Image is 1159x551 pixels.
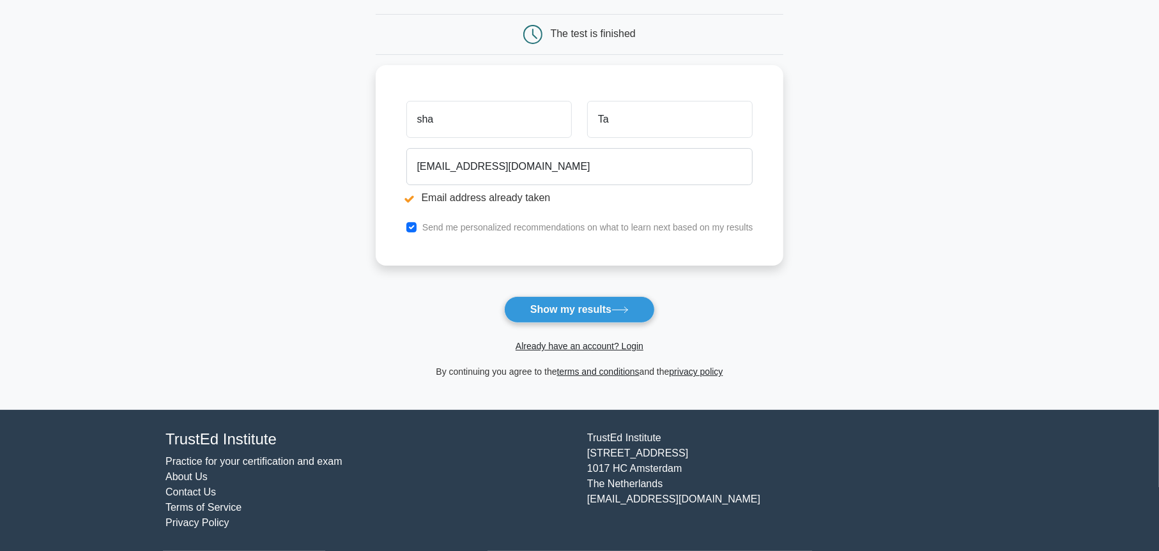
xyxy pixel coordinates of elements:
[165,456,342,467] a: Practice for your certification and exam
[587,101,753,138] input: Last name
[504,296,655,323] button: Show my results
[368,364,792,379] div: By continuing you agree to the and the
[579,430,1001,531] div: TrustEd Institute [STREET_ADDRESS] 1017 HC Amsterdam The Netherlands [EMAIL_ADDRESS][DOMAIN_NAME]
[516,341,643,351] a: Already have an account? Login
[406,148,753,185] input: Email
[406,101,572,138] input: First name
[422,222,753,232] label: Send me personalized recommendations on what to learn next based on my results
[165,471,208,482] a: About Us
[557,366,640,377] a: terms and conditions
[165,517,229,528] a: Privacy Policy
[551,28,636,39] div: The test is finished
[406,190,753,206] li: Email address already taken
[165,502,242,513] a: Terms of Service
[165,430,572,449] h4: TrustEd Institute
[165,487,216,497] a: Contact Us
[670,366,723,377] a: privacy policy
